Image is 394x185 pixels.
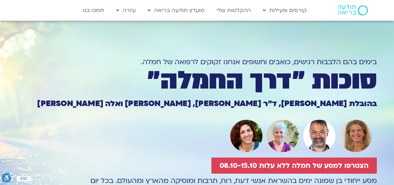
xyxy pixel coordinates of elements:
h1: סוכות ״דרך החמלה״ [17,69,377,92]
span: הצטרפו למסע של חמלה ללא עלות 08.10-15.10 [220,162,369,170]
a: קורסים ופעילות [259,4,310,17]
a: הצטרפו למסע של חמלה ללא עלות 08.10-15.10 [211,158,377,174]
a: מועדון תודעה בריאה [144,4,208,17]
h1: בהובלת [PERSON_NAME], ד״ר [PERSON_NAME], [PERSON_NAME] ואלה [PERSON_NAME] [17,100,377,107]
a: ההקלטות שלי [213,4,254,17]
a: תמכו בנו [79,4,108,17]
h1: בימים בהם הלבבות רגישים, כואבים וחשופים אנחנו זקוקים לרפואה של חמלה. [17,57,377,67]
img: תודעה בריאה [338,5,368,15]
a: עזרה [113,4,139,17]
